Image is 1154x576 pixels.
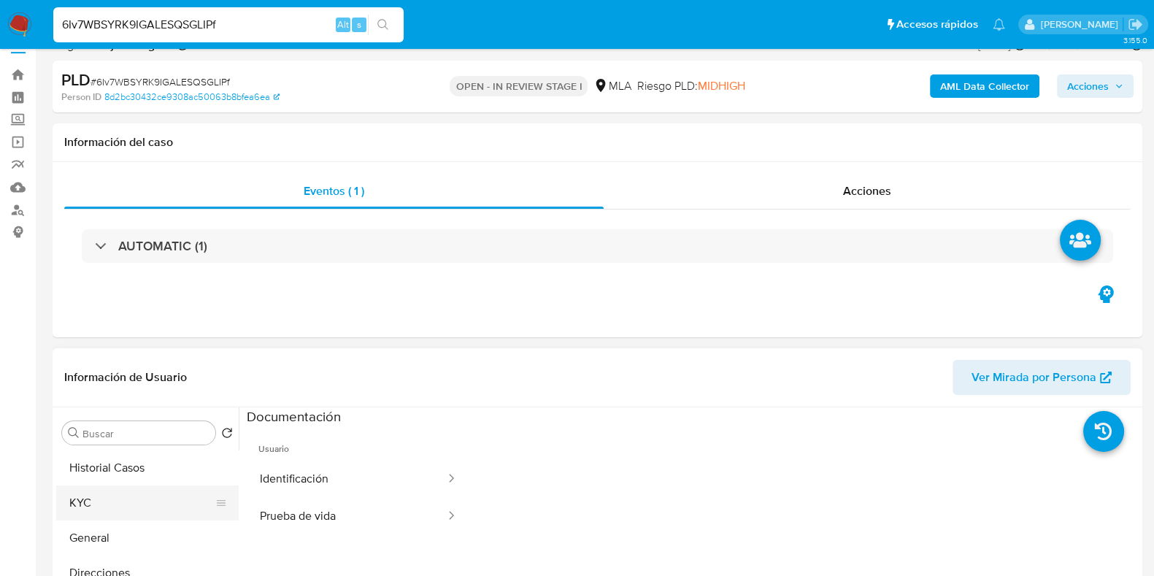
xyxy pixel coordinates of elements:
button: KYC [56,485,227,521]
div: MLA [593,78,631,94]
span: Ver Mirada por Persona [972,360,1096,395]
button: Acciones [1057,74,1134,98]
button: Historial Casos [56,450,239,485]
button: AML Data Collector [930,74,1039,98]
button: Buscar [68,427,80,439]
p: julieta.rodriguez@mercadolibre.com [1040,18,1123,31]
h3: AUTOMATIC (1) [118,238,207,254]
span: Asignado a [53,37,174,53]
h1: Información de Usuario [64,370,187,385]
a: 8d2bc30432ce9308ac50063b8bfea6ea [104,91,280,104]
h1: Información del caso [64,135,1131,150]
span: Alt [337,18,349,31]
span: Riesgo PLD: [636,78,745,94]
b: AML Data Collector [940,74,1029,98]
p: OPEN - IN REVIEW STAGE I [450,76,588,96]
button: General [56,521,239,556]
div: AUTOMATIC (1) [82,229,1113,263]
span: Eventos ( 1 ) [304,183,364,199]
span: Acciones [843,183,891,199]
span: # 6Iv7WBSYRK9IGALESQSGLIPf [91,74,230,89]
a: Notificaciones [993,18,1005,31]
span: s [357,18,361,31]
span: 3.155.0 [1123,34,1147,46]
a: Salir [1128,17,1143,32]
button: Volver al orden por defecto [221,427,233,443]
input: Buscar [82,427,209,440]
button: search-icon [368,15,398,35]
span: Accesos rápidos [896,17,978,32]
b: Person ID [61,91,101,104]
button: Ver Mirada por Persona [953,360,1131,395]
b: PLD [61,68,91,91]
span: MIDHIGH [697,77,745,94]
input: Buscar usuario o caso... [53,15,404,34]
span: Acciones [1067,74,1109,98]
